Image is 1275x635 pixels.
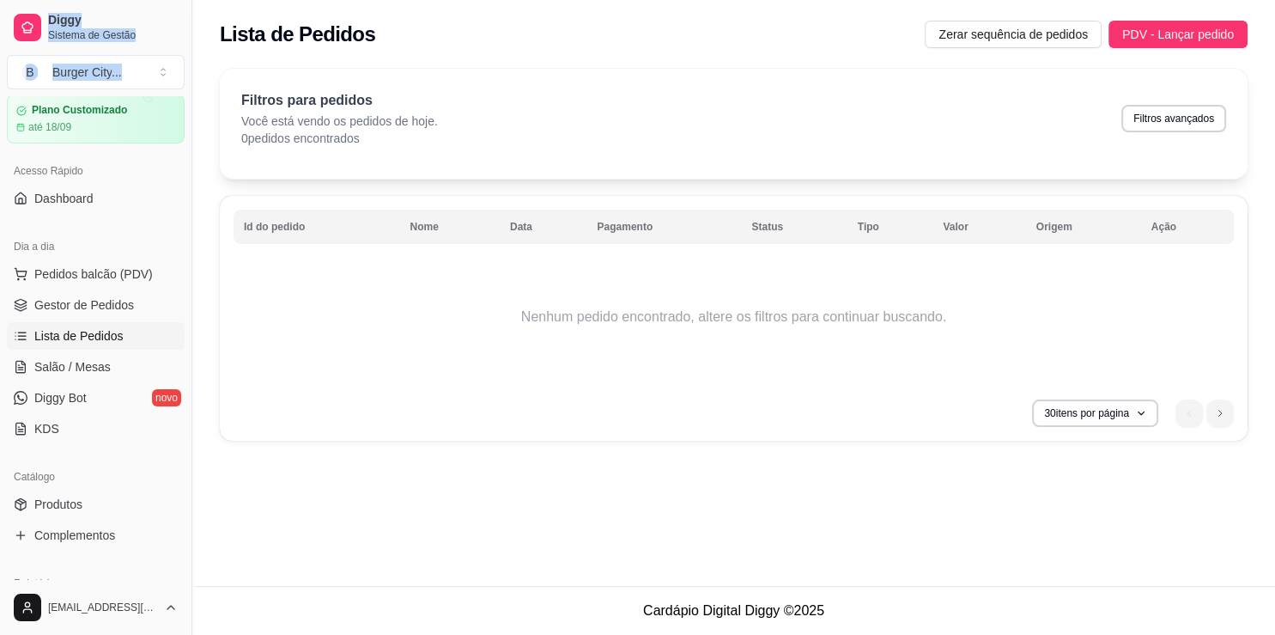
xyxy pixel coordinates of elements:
h2: Lista de Pedidos [220,21,375,48]
button: Select a team [7,55,185,89]
th: Pagamento [586,210,741,244]
footer: Cardápio Digital Diggy © 2025 [192,586,1275,635]
button: Pedidos balcão (PDV) [7,260,185,288]
li: next page button [1206,400,1234,427]
th: Ação [1141,210,1234,244]
div: Dia a dia [7,233,185,260]
button: [EMAIL_ADDRESS][DOMAIN_NAME] [7,587,185,628]
th: Id do pedido [234,210,400,244]
div: Catálogo [7,463,185,491]
a: Gestor de Pedidos [7,291,185,319]
a: DiggySistema de Gestão [7,7,185,48]
span: PDV - Lançar pedido [1122,25,1234,44]
button: Zerar sequência de pedidos [925,21,1102,48]
a: Dashboard [7,185,185,212]
span: Complementos [34,527,115,544]
p: 0 pedidos encontrados [241,130,438,147]
button: 30itens por página [1032,400,1158,427]
a: Salão / Mesas [7,353,185,381]
nav: pagination navigation [1167,391,1242,436]
a: Produtos [7,491,185,518]
span: Dashboard [34,190,94,207]
th: Status [741,210,847,244]
span: Salão / Mesas [34,358,111,376]
button: PDV - Lançar pedido [1108,21,1248,48]
div: Acesso Rápido [7,157,185,185]
span: Sistema de Gestão [48,28,178,42]
span: B [21,64,39,81]
span: Diggy [48,13,178,28]
p: Você está vendo os pedidos de hoje. [241,113,438,130]
span: Produtos [34,496,82,513]
button: Filtros avançados [1121,105,1226,132]
th: Valor [932,210,1025,244]
a: Lista de Pedidos [7,322,185,350]
p: Filtros para pedidos [241,90,438,111]
th: Nome [400,210,500,244]
span: Relatórios [14,577,60,590]
span: [EMAIL_ADDRESS][DOMAIN_NAME] [48,601,157,614]
a: Diggy Botnovo [7,384,185,412]
span: Zerar sequência de pedidos [938,25,1088,44]
article: Plano Customizado [32,104,127,117]
span: Gestor de Pedidos [34,296,134,314]
span: KDS [34,420,59,437]
th: Origem [1026,210,1141,244]
th: Tipo [847,210,933,244]
a: Plano Customizadoaté 18/09 [7,95,185,143]
span: Lista de Pedidos [34,327,124,345]
span: Diggy Bot [34,389,87,406]
article: até 18/09 [28,120,71,134]
a: Complementos [7,522,185,549]
div: Burger City ... [52,64,122,81]
span: Pedidos balcão (PDV) [34,266,153,283]
a: KDS [7,415,185,443]
th: Data [500,210,587,244]
td: Nenhum pedido encontrado, altere os filtros para continuar buscando. [234,248,1234,386]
